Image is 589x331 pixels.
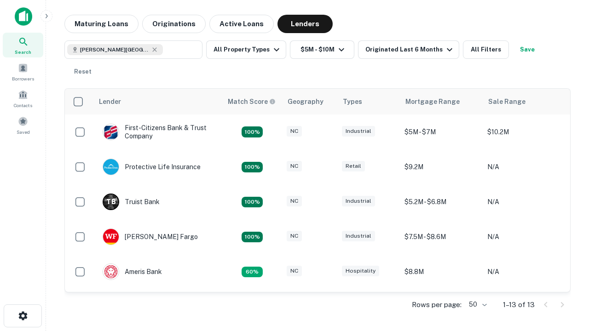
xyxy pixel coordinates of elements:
[365,44,455,55] div: Originated Last 6 Months
[483,219,566,254] td: N/A
[222,89,282,114] th: Capitalize uses an advanced AI algorithm to match your search with the best lender. The match sco...
[12,75,34,82] span: Borrowers
[543,257,589,302] iframe: Chat Widget
[290,40,354,59] button: $5M - $10M
[17,128,30,136] span: Saved
[400,289,483,324] td: $9.2M
[342,161,365,171] div: Retail
[343,96,362,107] div: Types
[465,298,488,311] div: 50
[14,102,32,109] span: Contacts
[483,149,566,184] td: N/A
[242,267,263,278] div: Matching Properties: 1, hasApolloMatch: undefined
[242,162,263,173] div: Matching Properties: 2, hasApolloMatch: undefined
[400,219,483,254] td: $7.5M - $8.6M
[287,196,302,206] div: NC
[15,7,32,26] img: capitalize-icon.png
[106,197,115,207] p: T B
[103,124,119,140] img: picture
[400,89,483,114] th: Mortgage Range
[68,63,98,81] button: Reset
[342,126,375,137] div: Industrial
[342,231,375,241] div: Industrial
[142,15,206,33] button: Originations
[337,89,400,114] th: Types
[242,197,263,208] div: Matching Properties: 3, hasApolloMatch: undefined
[103,124,213,140] div: First-citizens Bank & Trust Company
[3,86,43,111] a: Contacts
[412,299,462,310] p: Rows per page:
[228,97,276,107] div: Capitalize uses an advanced AI algorithm to match your search with the best lender. The match sco...
[288,96,323,107] div: Geography
[282,89,337,114] th: Geography
[99,96,121,107] div: Lender
[400,149,483,184] td: $9.2M
[209,15,274,33] button: Active Loans
[400,114,483,149] td: $5M - $7M
[3,113,43,137] a: Saved
[503,299,535,310] p: 1–13 of 13
[3,59,43,84] a: Borrowers
[206,40,286,59] button: All Property Types
[3,33,43,57] a: Search
[483,254,566,289] td: N/A
[80,46,149,54] span: [PERSON_NAME][GEOGRAPHIC_DATA], [GEOGRAPHIC_DATA]
[242,232,263,243] div: Matching Properties: 2, hasApolloMatch: undefined
[103,264,119,280] img: picture
[103,228,198,245] div: [PERSON_NAME] Fargo
[358,40,459,59] button: Originated Last 6 Months
[463,40,509,59] button: All Filters
[103,263,162,280] div: Ameris Bank
[103,194,160,210] div: Truist Bank
[15,48,31,56] span: Search
[242,126,263,137] div: Matching Properties: 2, hasApolloMatch: undefined
[483,289,566,324] td: N/A
[400,254,483,289] td: $8.8M
[287,231,302,241] div: NC
[103,159,201,175] div: Protective Life Insurance
[103,229,119,245] img: picture
[342,266,379,276] div: Hospitality
[483,184,566,219] td: N/A
[64,15,139,33] button: Maturing Loans
[228,97,274,107] h6: Match Score
[513,40,542,59] button: Save your search to get updates of matches that match your search criteria.
[93,89,222,114] th: Lender
[483,89,566,114] th: Sale Range
[103,159,119,175] img: picture
[342,196,375,206] div: Industrial
[400,184,483,219] td: $5.2M - $6.8M
[287,161,302,171] div: NC
[483,114,566,149] td: $10.2M
[277,15,333,33] button: Lenders
[488,96,525,107] div: Sale Range
[405,96,460,107] div: Mortgage Range
[287,266,302,276] div: NC
[287,126,302,137] div: NC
